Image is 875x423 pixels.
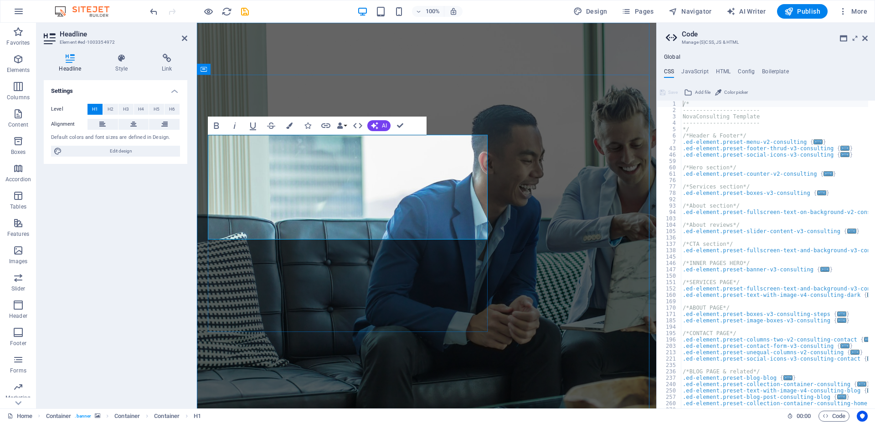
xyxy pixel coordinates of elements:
p: Footer [10,340,26,347]
div: 213 [657,349,682,356]
div: 93 [657,203,682,209]
div: 152 [657,285,682,292]
button: AI Writer [723,4,770,19]
label: Level [51,104,87,115]
div: 169 [657,298,682,305]
button: Add file [683,87,712,98]
div: Design (Ctrl+Alt+Y) [570,4,611,19]
span: ... [840,343,849,348]
span: Navigator [669,7,712,16]
i: On resize automatically adjust zoom level to fit chosen device. [449,7,458,15]
span: AI Writer [726,7,766,16]
i: Save (Ctrl+S) [240,6,250,17]
div: 250 [657,387,682,394]
span: ... [837,394,846,399]
div: 257 [657,394,682,400]
nav: breadcrumb [46,411,201,422]
div: 3 [657,113,682,120]
div: 237 [657,375,682,381]
span: ... [864,337,873,342]
div: 5 [657,126,682,133]
div: 236 [657,368,682,375]
div: 61 [657,171,682,177]
button: Pages [618,4,657,19]
h4: JavaScript [681,68,708,78]
span: ... [850,350,860,355]
button: Usercentrics [857,411,868,422]
span: ... [840,146,849,151]
span: Click to select. Double-click to edit [46,411,72,422]
h4: Style [100,54,147,73]
div: 146 [657,260,682,266]
label: Alignment [51,119,87,130]
p: Boxes [11,148,26,156]
div: 147 [657,266,682,273]
button: H2 [103,104,118,115]
div: 46 [657,152,682,158]
h4: HTML [716,68,731,78]
span: Code [823,411,845,422]
p: Tables [10,203,26,210]
button: Navigator [665,4,715,19]
div: 7 [657,139,682,145]
span: 00 00 [797,411,811,422]
div: 138 [657,247,682,254]
div: Default colors and font sizes are defined in Design. [51,134,180,142]
button: H5 [149,104,164,115]
h4: Boilerplate [762,68,789,78]
h2: Headline [60,30,187,38]
button: Confirm (Ctrl+⏎) [391,117,409,135]
div: 77 [657,183,682,190]
button: save [239,6,250,17]
button: reload [221,6,232,17]
span: Design [573,7,607,16]
div: 270 [657,407,682,413]
span: ... [783,375,793,380]
h4: CSS [664,68,674,78]
div: 171 [657,311,682,317]
div: 43 [657,145,682,152]
div: 160 [657,292,682,298]
span: Pages [622,7,654,16]
div: 221 [657,356,682,362]
div: 196 [657,336,682,343]
button: H6 [165,104,180,115]
span: ... [840,152,849,157]
div: 170 [657,305,682,311]
button: Bold (Ctrl+B) [208,117,225,135]
button: Underline (Ctrl+U) [244,117,262,135]
p: Accordion [5,176,31,183]
div: 137 [657,241,682,247]
p: Columns [7,94,30,101]
button: H3 [118,104,134,115]
span: Click to select. Double-click to edit [194,411,201,422]
i: Undo: Change text (Ctrl+Z) [149,6,159,17]
div: 151 [657,279,682,285]
p: Slider [11,285,26,292]
p: Forms [10,367,26,374]
div: 203 [657,343,682,349]
button: Strikethrough [262,117,280,135]
span: Click to select. Double-click to edit [154,411,180,422]
button: Design [570,4,611,19]
span: Edit design [65,146,177,157]
div: 60 [657,164,682,171]
h4: Settings [44,80,187,97]
i: Reload page [221,6,232,17]
div: 104 [657,222,682,228]
div: 2 [657,107,682,113]
div: 59 [657,158,682,164]
span: ... [817,190,826,195]
div: 136 [657,234,682,241]
button: Icons [299,117,316,135]
button: Color picker [714,87,749,98]
button: Data Bindings [335,117,348,135]
span: Click to select. Double-click to edit [114,411,140,422]
h3: Manage (S)CSS, JS & HTML [682,38,849,46]
span: AI [382,123,387,128]
div: 145 [657,254,682,260]
h6: 100% [426,6,440,17]
span: Color picker [724,87,748,98]
div: 240 [657,381,682,387]
button: Colors [281,117,298,135]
